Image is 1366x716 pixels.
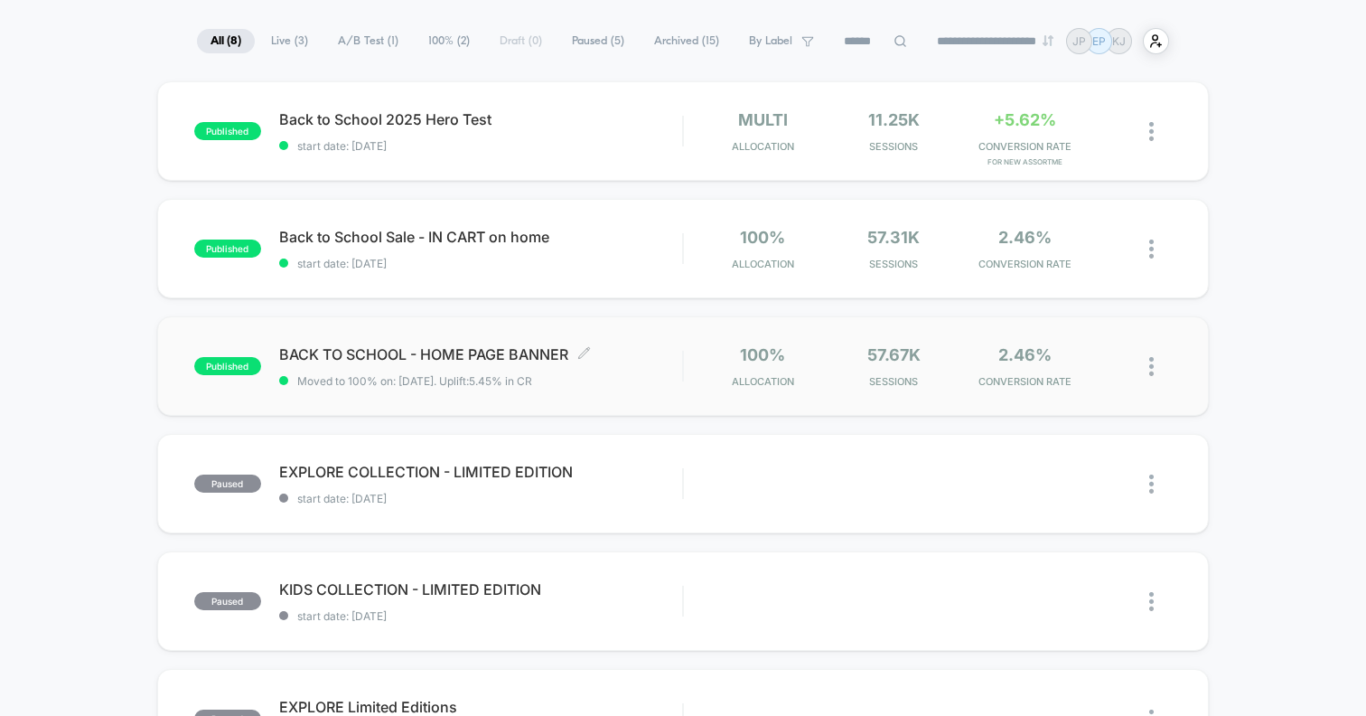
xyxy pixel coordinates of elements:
p: KJ [1112,34,1126,48]
span: 100% ( 2 ) [415,29,483,53]
span: BACK TO SCHOOL - HOME PAGE BANNER [279,345,682,363]
span: Sessions [833,375,955,388]
span: start date: [DATE] [279,139,682,153]
span: published [194,240,261,258]
span: 2.46% [998,345,1052,364]
span: published [194,122,261,140]
span: KIDS COLLECTION - LIMITED EDITION [279,580,682,598]
span: By Label [749,34,792,48]
span: CONVERSION RATE [964,140,1086,153]
span: 2.46% [998,228,1052,247]
span: Moved to 100% on: [DATE] . Uplift: 5.45% in CR [297,374,532,388]
span: 11.25k [868,110,920,129]
span: EXPLORE COLLECTION - LIMITED EDITION [279,463,682,481]
img: close [1149,475,1154,494]
span: for NEW Assortme [964,157,1086,166]
span: paused [194,475,261,493]
span: multi [738,110,788,129]
span: 100% [740,345,785,364]
span: Back to School Sale - IN CART on home [279,228,682,246]
img: close [1149,240,1154,259]
span: start date: [DATE] [279,609,682,623]
span: Archived ( 15 ) [641,29,733,53]
img: close [1149,357,1154,376]
span: CONVERSION RATE [964,258,1086,270]
span: CONVERSION RATE [964,375,1086,388]
span: All ( 8 ) [197,29,255,53]
span: Allocation [732,140,794,153]
span: Back to School 2025 Hero Test [279,110,682,128]
span: EXPLORE Limited Editions [279,698,682,716]
p: EP [1092,34,1106,48]
p: JP [1072,34,1086,48]
span: 57.31k [867,228,920,247]
img: close [1149,122,1154,141]
span: 57.67k [867,345,921,364]
img: close [1149,592,1154,611]
span: published [194,357,261,375]
span: +5.62% [994,110,1056,129]
span: Paused ( 5 ) [558,29,638,53]
span: start date: [DATE] [279,492,682,505]
span: Live ( 3 ) [257,29,322,53]
span: Allocation [732,375,794,388]
span: start date: [DATE] [279,257,682,270]
span: 100% [740,228,785,247]
img: end [1043,35,1053,46]
span: paused [194,592,261,610]
span: Allocation [732,258,794,270]
span: Sessions [833,258,955,270]
span: Sessions [833,140,955,153]
span: A/B Test ( 1 ) [324,29,412,53]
